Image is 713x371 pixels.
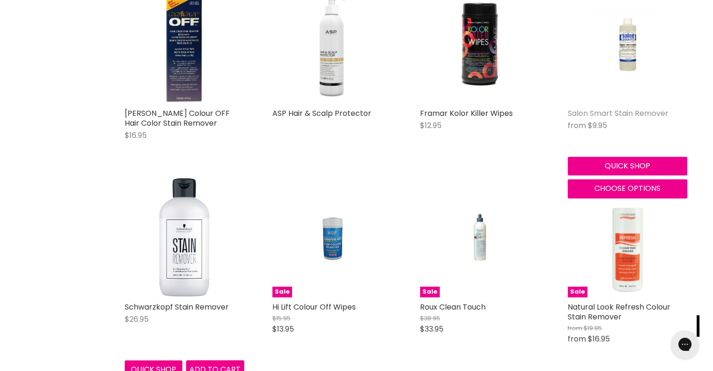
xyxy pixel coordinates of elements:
span: $16.95 [588,333,610,344]
img: Natural Look Refresh Colour Stain Remover [568,178,687,297]
a: Roux Clean TouchSale [420,178,540,297]
span: $33.95 [420,324,443,334]
span: $19.95 [584,324,602,333]
a: Natural Look Refresh Colour Stain RemoverSale [568,178,687,297]
span: from [568,333,586,344]
span: $26.95 [125,314,149,325]
button: Choose options [568,179,687,198]
a: Hi Lift Colour Off WipesSale [272,178,392,297]
span: Sale [568,287,587,297]
a: Hi Lift Colour Off Wipes [272,302,356,312]
span: from [568,120,586,131]
a: Schwarzkopf Stain Remover [125,178,244,297]
button: Quick shop [568,157,687,175]
a: Natural Look Refresh Colour Stain Remover [568,302,670,322]
span: Choose options [594,183,660,194]
a: Salon Smart Stain Remover [568,108,668,119]
span: $15.95 [272,314,291,323]
span: $38.95 [420,314,440,323]
span: $13.95 [272,324,294,334]
img: Roux Clean Touch [440,178,519,297]
a: ASP Hair & Scalp Protector [272,108,371,119]
img: Schwarzkopf Stain Remover [158,178,210,297]
span: $12.95 [420,120,442,131]
img: Hi Lift Colour Off Wipes [292,178,372,297]
a: Schwarzkopf Stain Remover [125,302,229,312]
span: Sale [272,287,292,297]
span: $9.95 [588,120,607,131]
a: Framar Kolor Killer Wipes [420,108,513,119]
span: from [568,324,582,333]
span: Sale [420,287,440,297]
a: [PERSON_NAME] Colour OFF Hair Color Stain Remover [125,108,230,129]
a: Roux Clean Touch [420,302,486,312]
span: $16.95 [125,130,147,141]
iframe: Gorgias live chat messenger [666,327,704,362]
